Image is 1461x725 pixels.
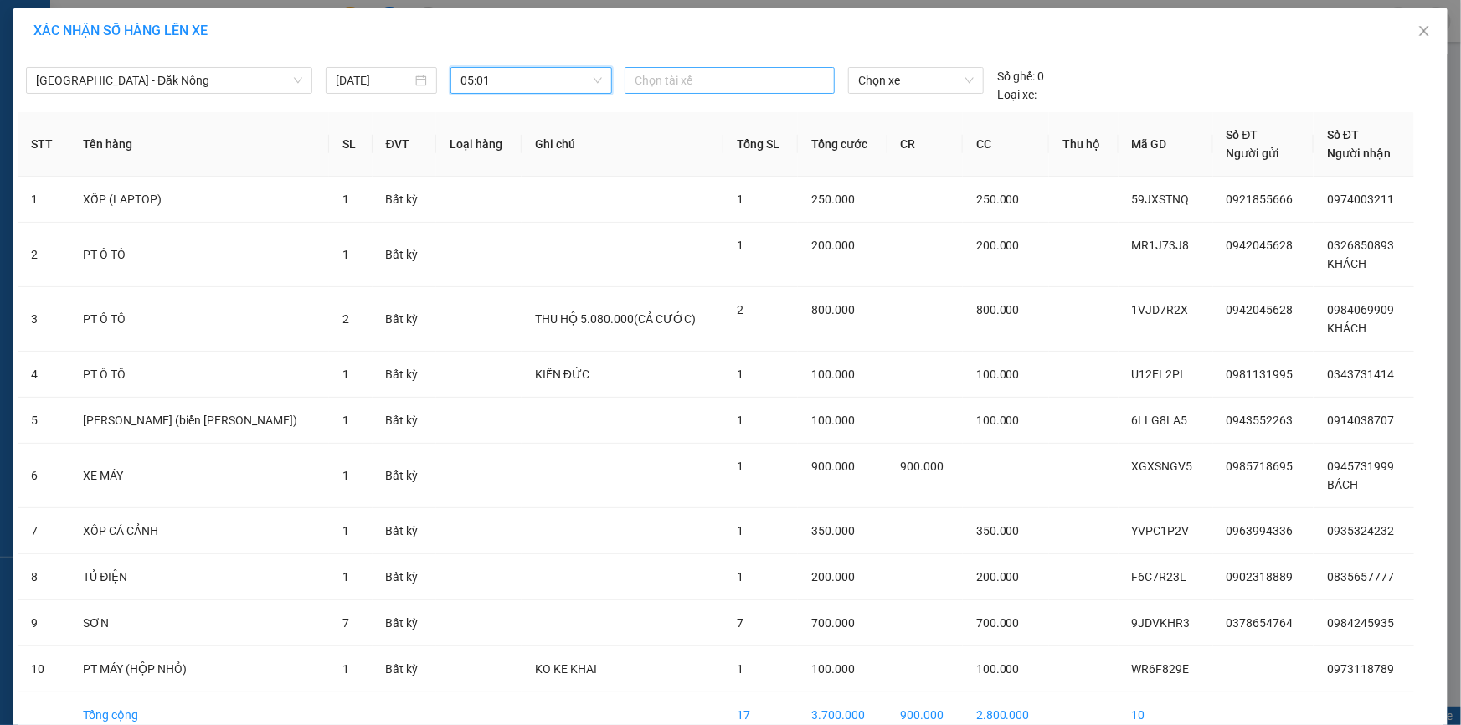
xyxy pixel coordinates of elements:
td: Bất kỳ [373,352,436,398]
span: BÁCH [1327,478,1358,491]
span: WR6F829E [1132,662,1190,676]
td: Bất kỳ [373,554,436,600]
span: 0914038707 [1327,414,1394,427]
span: 1 [342,368,349,381]
th: Tổng SL [723,112,798,177]
span: 1 [342,469,349,482]
span: 200.000 [976,239,1020,252]
th: CR [887,112,963,177]
span: 0902318889 [1227,570,1294,584]
span: 1 [737,193,743,206]
span: 1 [342,414,349,427]
h2: VP Nhận: Văn Phòng Đăk Nông [88,120,404,278]
span: 0326850893 [1327,239,1394,252]
span: U12EL2PI [1132,368,1184,381]
td: 9 [18,600,69,646]
th: SL [329,112,373,177]
span: 700.000 [976,616,1020,630]
span: Số ghế: [997,67,1035,85]
span: KHÁCH [1327,321,1366,335]
span: 05:01 [460,68,602,93]
span: 100.000 [811,414,855,427]
td: 8 [18,554,69,600]
span: 1 [737,414,743,427]
th: Loại hàng [436,112,522,177]
td: XỐP (LAPTOP) [69,177,329,223]
span: 0942045628 [1227,239,1294,252]
span: close [1417,24,1431,38]
span: 1VJD7R2X [1132,303,1189,316]
span: 9JDVKHR3 [1132,616,1191,630]
td: SƠN [69,600,329,646]
span: 0974003211 [1327,193,1394,206]
span: 0963994336 [1227,524,1294,537]
span: 1 [737,524,743,537]
th: Tên hàng [69,112,329,177]
span: MR1J73J8 [1132,239,1190,252]
th: Thu hộ [1049,112,1119,177]
td: Bất kỳ [373,398,436,444]
span: 700.000 [811,616,855,630]
td: Bất kỳ [373,444,436,508]
span: 350.000 [976,524,1020,537]
span: Số ĐT [1227,128,1258,141]
td: Bất kỳ [373,177,436,223]
span: Người nhận [1327,147,1391,160]
span: Chọn xe [858,68,974,93]
td: Bất kỳ [373,646,436,692]
b: Nhà xe Thiên Trung [67,13,151,115]
span: 1 [737,368,743,381]
span: 1 [737,662,743,676]
span: 0985718695 [1227,460,1294,473]
td: XỐP CÁ CẢNH [69,508,329,554]
span: 1 [737,460,743,473]
span: 0984245935 [1327,616,1394,630]
span: 0943552263 [1227,414,1294,427]
span: 0981131995 [1227,368,1294,381]
td: [PERSON_NAME] (biển [PERSON_NAME]) [69,398,329,444]
span: THU HỘ 5.080.000(CẢ CƯỚC) [535,312,696,326]
span: Hà Nội - Đăk Nông [36,68,302,93]
th: Mã GD [1119,112,1213,177]
span: 100.000 [976,414,1020,427]
td: 4 [18,352,69,398]
span: 800.000 [976,303,1020,316]
span: 0984069909 [1327,303,1394,316]
h2: WR6F829E [9,120,135,147]
th: STT [18,112,69,177]
span: 1 [342,193,349,206]
span: 1 [342,524,349,537]
td: Bất kỳ [373,223,436,287]
span: 100.000 [976,368,1020,381]
th: Ghi chú [522,112,723,177]
span: 1 [342,248,349,261]
span: 0343731414 [1327,368,1394,381]
span: XGXSNGV5 [1132,460,1193,473]
span: 0378654764 [1227,616,1294,630]
span: 350.000 [811,524,855,537]
span: KO KE KHAI [535,662,597,676]
td: 6 [18,444,69,508]
span: 250.000 [811,193,855,206]
img: logo.jpg [9,25,59,109]
span: 900.000 [811,460,855,473]
td: 10 [18,646,69,692]
td: 7 [18,508,69,554]
span: 250.000 [976,193,1020,206]
span: XÁC NHẬN SỐ HÀNG LÊN XE [33,23,208,39]
span: 0973118789 [1327,662,1394,676]
td: 1 [18,177,69,223]
td: 5 [18,398,69,444]
span: 0921855666 [1227,193,1294,206]
span: 100.000 [811,662,855,676]
span: Người gửi [1227,147,1280,160]
span: 7 [737,616,743,630]
span: 1 [342,570,349,584]
td: Bất kỳ [373,287,436,352]
th: Tổng cước [798,112,887,177]
span: YVPC1P2V [1132,524,1190,537]
span: 6LLG8LA5 [1132,414,1188,427]
b: [DOMAIN_NAME] [224,13,404,41]
td: PT Ô TÔ [69,223,329,287]
span: 800.000 [811,303,855,316]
